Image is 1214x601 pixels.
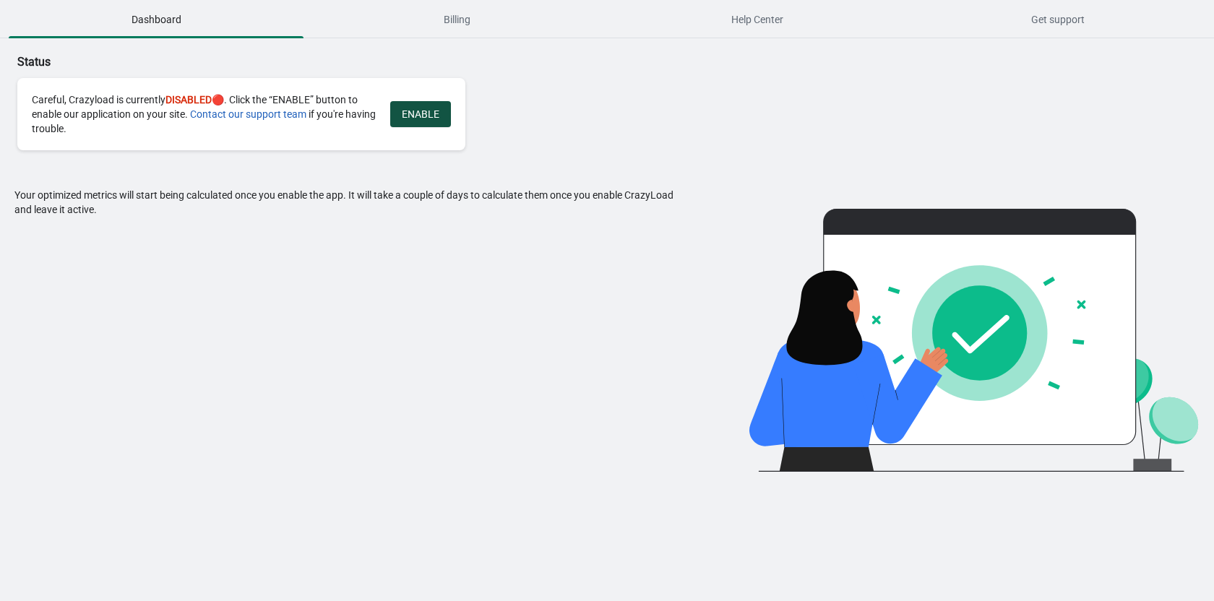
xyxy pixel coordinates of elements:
div: Your optimized metrics will start being calculated once you enable the app. It will take a couple... [14,188,690,472]
button: Dashboard [6,1,306,38]
span: Get support [910,7,1205,33]
span: Dashboard [9,7,303,33]
span: Help Center [610,7,905,33]
a: Contact our support team [190,108,306,120]
p: Status [17,53,571,71]
span: Billing [309,7,604,33]
span: DISABLED [165,94,212,105]
button: ENABLE [390,101,451,127]
span: ENABLE [402,108,439,120]
img: analysis-waiting-illustration-d04af50a.svg [749,188,1200,472]
div: Careful, Crazyload is currently 🔴. Click the “ENABLE” button to enable our application on your si... [32,92,376,136]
